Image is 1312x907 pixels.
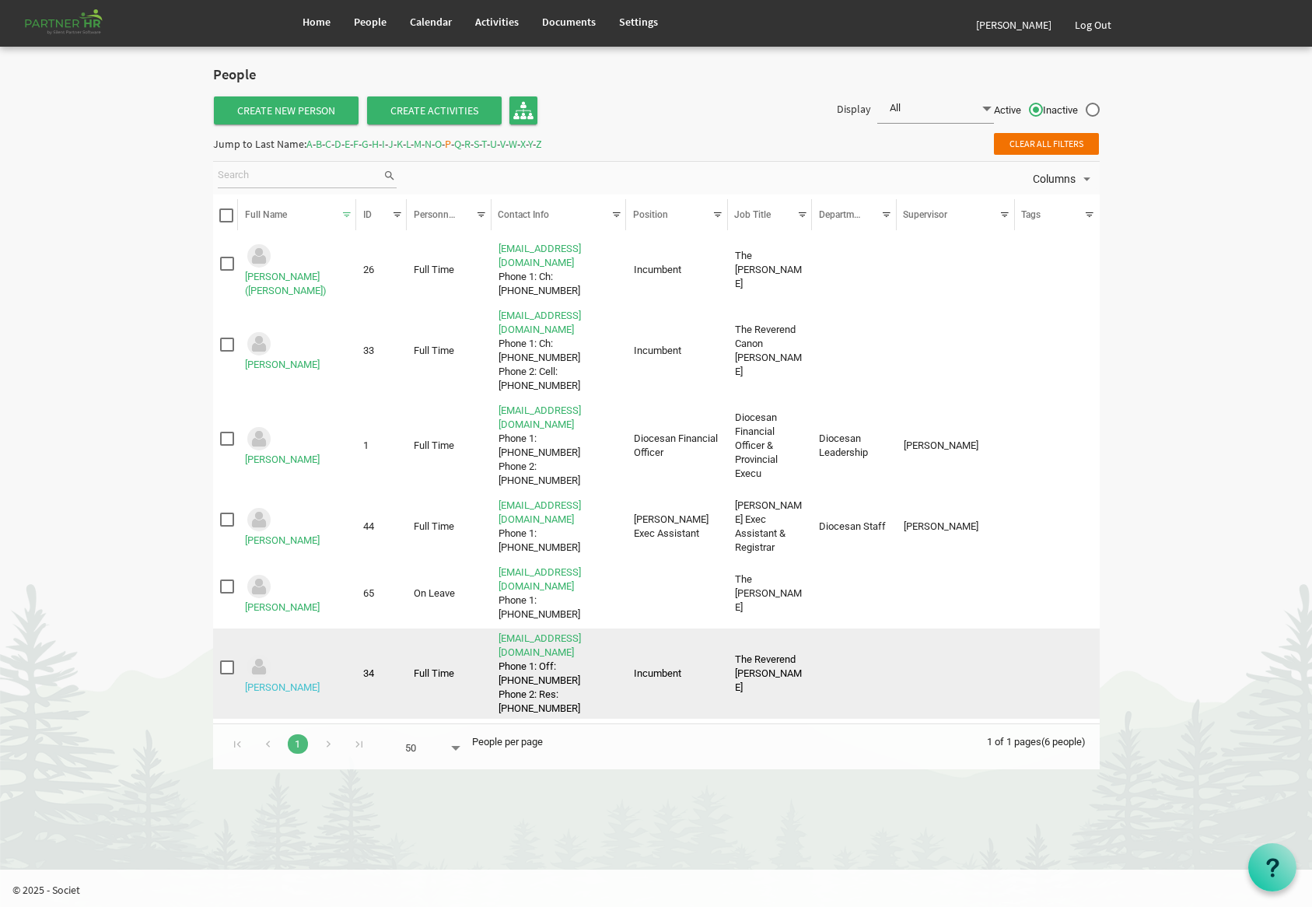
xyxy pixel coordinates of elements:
td: The Reverend Richard N. column header Job Title [728,562,813,625]
td: column header Tags [1015,496,1100,558]
span: Display [837,102,871,116]
img: Could not locate image [245,653,273,681]
img: Could not locate image [245,242,273,270]
span: Active [994,103,1043,117]
td: Incumbent column header Position [626,629,727,719]
a: Create New Person [214,96,359,124]
span: People per page [472,736,543,748]
td: column header Tags [1015,401,1100,491]
td: The Reverend Robert G.B. column header Job Title [728,629,813,719]
a: Organisation Chart [509,96,537,124]
span: B [316,137,322,151]
a: [EMAIL_ADDRESS][DOMAIN_NAME] [499,404,581,430]
td: column header Departments [812,562,897,625]
td: Pearce, Edward (Bram) is template cell column header Full Name [238,240,356,302]
span: D [334,137,341,151]
a: Log Out [1063,3,1123,47]
td: Full Time column header Personnel Type [407,306,492,396]
span: M [414,137,422,151]
span: K [397,137,403,151]
span: search [383,167,397,184]
span: Settings [619,15,658,29]
span: Clear all filters [994,133,1099,155]
td: On Leave column header Personnel Type [407,562,492,625]
td: bpeever@ontario.anglican.ca Phone 1: Ch: 613-545-5858Phone 2: Cell: 613-328-9861 is template cell... [492,306,627,396]
span: Columns [1031,170,1077,189]
span: Documents [542,15,596,29]
span: Departments [819,209,872,220]
td: 33 column header ID [356,306,407,396]
td: checkbox [213,496,239,558]
td: Diocesan Leadership column header Departments [812,401,897,491]
span: N [425,137,432,151]
span: Job Title [734,209,771,220]
span: O [435,137,442,151]
span: V [500,137,506,151]
span: Tags [1021,209,1041,220]
td: Cliff, William column header Supervisor [897,401,1015,491]
td: Incumbent column header Position [626,240,727,302]
td: The Reverend Bram column header Job Title [728,240,813,302]
span: Y [528,137,533,151]
a: [PERSON_NAME] [245,601,320,613]
a: [EMAIL_ADDRESS][DOMAIN_NAME] [499,310,581,335]
td: Incumbent column header Position [626,306,727,396]
span: L [406,137,411,151]
td: column header Departments [812,240,897,302]
td: Full Time column header Personnel Type [407,629,492,719]
td: column header Supervisor [897,562,1015,625]
span: I [382,137,385,151]
td: checkbox [213,240,239,302]
td: Full Time column header Personnel Type [407,401,492,491]
span: F [353,137,359,151]
span: H [372,137,379,151]
a: [EMAIL_ADDRESS][DOMAIN_NAME] [499,632,581,658]
span: Full Name [245,209,287,220]
td: Bishop's Exec Assistant column header Position [626,496,727,558]
td: The Reverend Canon Blair W. column header Job Title [728,306,813,396]
td: checkbox [213,306,239,396]
td: rpitcher@ontario.anglican.caPhone 1: 613-848-2802 is template cell column header Contact Info [492,562,627,625]
span: A [306,137,313,151]
td: Porter, Robert is template cell column header Full Name [238,629,356,719]
td: column header Supervisor [897,306,1015,396]
a: [PERSON_NAME] ([PERSON_NAME]) [245,271,327,296]
td: Full Time column header Personnel Type [407,240,492,302]
span: T [481,137,487,151]
td: column header Tags [1015,240,1100,302]
td: Diocesan Staff column header Departments [812,496,897,558]
a: [PERSON_NAME] [245,453,320,465]
span: P [445,137,451,151]
a: [EMAIL_ADDRESS][DOMAIN_NAME] [499,499,581,525]
a: [PERSON_NAME] [964,3,1063,47]
span: J [388,137,394,151]
td: 65 column header ID [356,562,407,625]
span: R [464,137,471,151]
td: checkbox [213,562,239,625]
a: [EMAIL_ADDRESS][DOMAIN_NAME] [499,566,581,592]
div: Jump to Last Name: - - - - - - - - - - - - - - - - - - - - - - - - - [213,131,542,156]
a: Goto Page 1 [288,734,308,754]
td: Pierson, Alex is template cell column header Full Name [238,401,356,491]
td: column header Tags [1015,562,1100,625]
a: [PERSON_NAME] [245,359,320,370]
td: Peever, Blair is template cell column header Full Name [238,306,356,396]
img: Could not locate image [245,506,273,534]
td: rporter@ontario.anglican.caPhone 1: Off: 613-258-2562Phone 2: Res: 613-329-8113 is template cell ... [492,629,627,719]
td: 1 column header ID [356,401,407,491]
td: bpearce@ontario.anglican.caPhone 1: Ch: 613-352-7464 is template cell column header Contact Info [492,240,627,302]
div: Go to first page [227,732,248,754]
span: U [490,137,497,151]
td: column header Tags [1015,629,1100,719]
td: checkbox [213,401,239,491]
a: [PERSON_NAME] [245,681,320,693]
div: Go to previous page [257,732,278,754]
span: People [354,15,387,29]
div: Columns [1030,162,1097,194]
span: ID [363,209,372,220]
div: Go to last page [348,732,369,754]
img: Could not locate image [245,573,273,601]
td: Pitcher, Richard is template cell column header Full Name [238,562,356,625]
td: wpierson@ontario.anglican.caPhone 1: 6133915366 is template cell column header Contact Info [492,496,627,558]
img: Could not locate image [245,330,273,358]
